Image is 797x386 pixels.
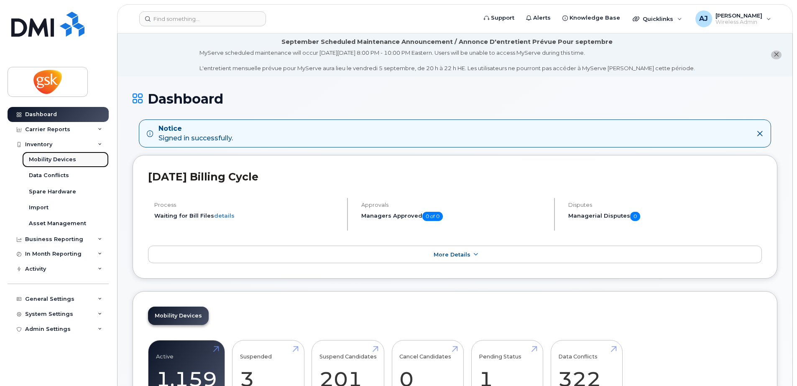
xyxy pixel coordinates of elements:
h4: Approvals [361,202,547,208]
h5: Managerial Disputes [568,212,762,221]
h5: Managers Approved [361,212,547,221]
span: 0 of 0 [422,212,443,221]
h4: Process [154,202,340,208]
li: Waiting for Bill Files [154,212,340,220]
span: More Details [434,251,470,258]
span: 0 [630,212,640,221]
h1: Dashboard [133,91,777,106]
h4: Disputes [568,202,762,208]
button: close notification [771,51,782,59]
a: Mobility Devices [148,307,209,325]
strong: Notice [158,124,233,134]
div: MyServe scheduled maintenance will occur [DATE][DATE] 8:00 PM - 10:00 PM Eastern. Users will be u... [199,49,695,72]
a: details [214,212,235,219]
div: Signed in successfully. [158,124,233,143]
div: September Scheduled Maintenance Announcement / Annonce D'entretient Prévue Pour septembre [281,38,613,46]
h2: [DATE] Billing Cycle [148,170,762,183]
